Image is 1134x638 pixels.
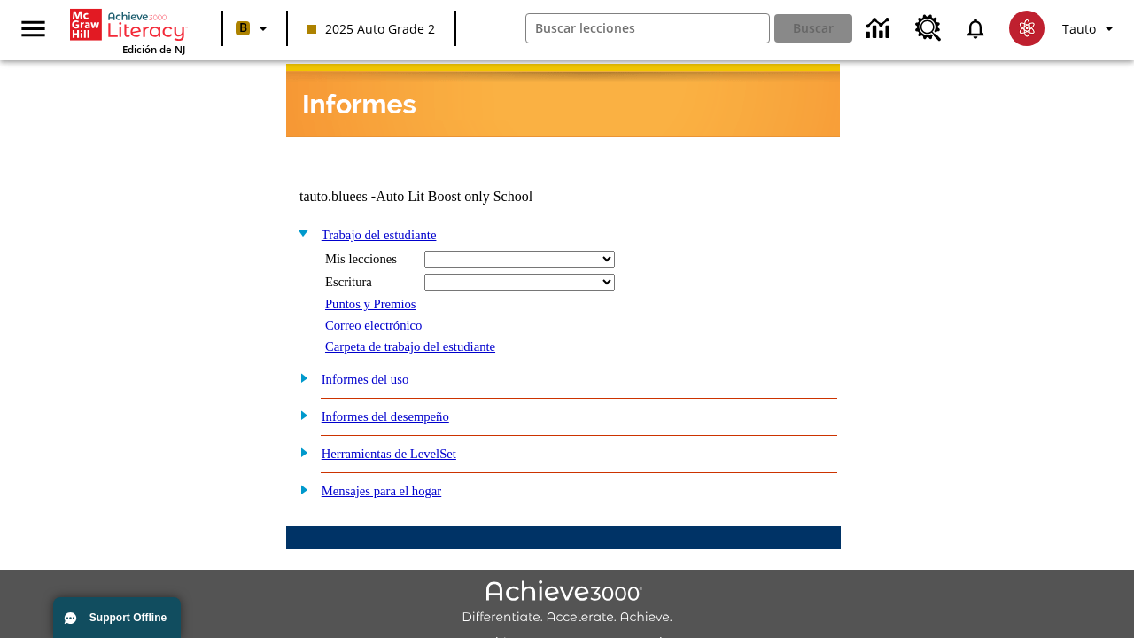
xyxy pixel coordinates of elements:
[299,189,625,205] td: tauto.bluees -
[291,481,309,497] img: plus.gif
[376,189,532,204] nobr: Auto Lit Boost only School
[322,228,437,242] a: Trabajo del estudiante
[1055,12,1127,44] button: Perfil/Configuración
[322,372,409,386] a: Informes del uso
[291,225,309,241] img: minus.gif
[291,407,309,423] img: plus.gif
[325,297,416,311] a: Puntos y Premios
[856,4,905,53] a: Centro de información
[239,17,247,39] span: B
[1062,19,1096,38] span: Tauto
[89,611,167,624] span: Support Offline
[325,275,414,290] div: Escritura
[53,597,181,638] button: Support Offline
[291,370,309,385] img: plus.gif
[291,444,309,460] img: plus.gif
[526,14,770,43] input: Buscar campo
[952,5,998,51] a: Notificaciones
[905,4,952,52] a: Centro de recursos, Se abrirá en una pestaña nueva.
[322,484,442,498] a: Mensajes para el hogar
[322,409,449,424] a: Informes del desempeño
[998,5,1055,51] button: Escoja un nuevo avatar
[229,12,281,44] button: Boost El color de la clase es anaranjado claro. Cambiar el color de la clase.
[122,43,185,56] span: Edición de NJ
[322,447,456,461] a: Herramientas de LevelSet
[286,64,840,137] img: header
[325,252,414,267] div: Mis lecciones
[7,3,59,55] button: Abrir el menú lateral
[70,5,185,56] div: Portada
[462,580,672,626] img: Achieve3000 Differentiate Accelerate Achieve
[325,318,422,332] a: Correo electrónico
[1009,11,1045,46] img: avatar image
[325,339,495,354] a: Carpeta de trabajo del estudiante
[307,19,435,38] span: 2025 Auto Grade 2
